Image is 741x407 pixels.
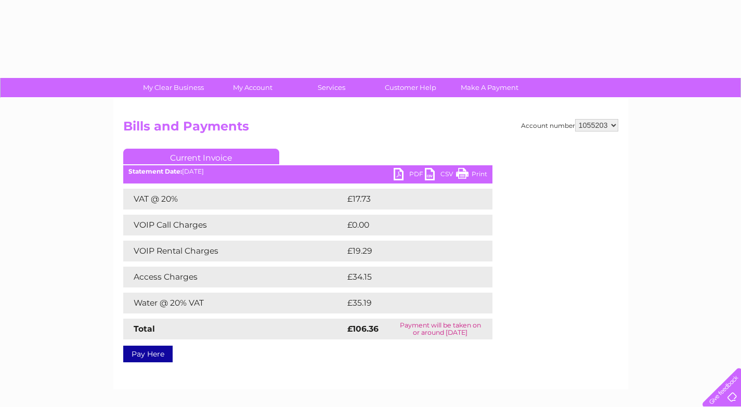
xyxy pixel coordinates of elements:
strong: Total [134,324,155,334]
a: PDF [394,168,425,183]
div: [DATE] [123,168,492,175]
td: VAT @ 20% [123,189,345,209]
td: £19.29 [345,241,471,261]
a: Print [456,168,487,183]
td: Payment will be taken on or around [DATE] [388,319,492,339]
td: Access Charges [123,267,345,287]
td: £17.73 [345,189,470,209]
td: £35.19 [345,293,471,313]
td: Water @ 20% VAT [123,293,345,313]
a: Make A Payment [447,78,532,97]
a: My Account [210,78,295,97]
a: Services [289,78,374,97]
a: CSV [425,168,456,183]
h2: Bills and Payments [123,119,618,139]
td: VOIP Rental Charges [123,241,345,261]
a: My Clear Business [131,78,216,97]
b: Statement Date: [128,167,182,175]
td: £34.15 [345,267,471,287]
div: Account number [521,119,618,132]
a: Current Invoice [123,149,279,164]
a: Pay Here [123,346,173,362]
a: Customer Help [368,78,453,97]
td: VOIP Call Charges [123,215,345,235]
td: £0.00 [345,215,469,235]
strong: £106.36 [347,324,379,334]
